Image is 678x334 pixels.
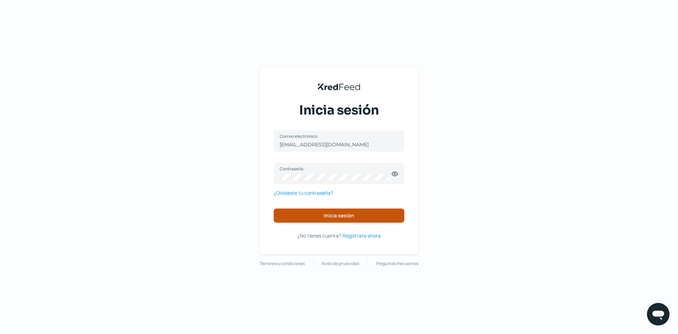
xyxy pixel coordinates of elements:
a: Regístrate ahora [343,231,381,240]
a: ¿Olvidaste tu contraseña? [274,188,333,197]
span: ¿No tienes cuenta? [297,232,341,239]
a: Aviso de privacidad [322,260,359,268]
label: Contraseña [280,166,391,172]
label: Correo electrónico [280,133,391,139]
a: Términos y condiciones [260,260,305,268]
img: chatIcon [651,307,665,321]
span: Inicia sesión [299,101,379,119]
a: Preguntas frecuentes [376,260,418,268]
span: Inicia sesión [324,213,354,218]
button: Inicia sesión [274,209,404,223]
